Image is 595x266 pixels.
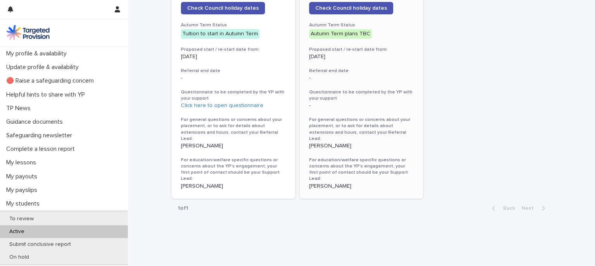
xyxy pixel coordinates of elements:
[518,205,551,212] button: Next
[309,183,414,190] p: [PERSON_NAME]
[3,173,43,180] p: My payouts
[181,47,286,53] h3: Proposed start / re-start date from:
[181,22,286,28] h3: Autumn Term Status
[181,143,286,149] p: [PERSON_NAME]
[3,145,81,153] p: Complete a lesson report
[3,228,31,235] p: Active
[309,54,414,60] p: [DATE]
[3,77,100,85] p: 🔴 Raise a safeguarding concern
[181,183,286,190] p: [PERSON_NAME]
[309,22,414,28] h3: Autumn Term Status
[3,105,37,112] p: TP News
[309,29,372,39] div: Autumn Term plans TBC
[3,50,73,57] p: My profile & availability
[181,2,265,14] a: Check Council holiday dates
[521,206,538,211] span: Next
[309,117,414,142] h3: For general questions or concerns about your placement, or to ask for details about extensions an...
[181,29,260,39] div: Tuition to start in Autumn Term
[181,103,263,108] a: Click here to open questionnaire
[3,159,42,166] p: My lessons
[309,68,414,74] h3: Referral end date
[3,187,43,194] p: My payslips
[309,102,414,109] p: -
[3,216,40,222] p: To review
[172,199,194,218] p: 1 of 1
[309,89,414,102] h3: Questionnaire to be completed by the YP with your support
[181,117,286,142] h3: For general questions or concerns about your placement, or to ask for details about extensions an...
[486,205,518,212] button: Back
[309,75,414,81] p: -
[315,5,387,11] span: Check Council holiday dates
[3,64,85,71] p: Update profile & availability
[6,25,50,40] img: M5nRWzHhSzIhMunXDL62
[3,200,46,207] p: My students
[3,241,77,248] p: Submit conclusive report
[3,118,69,126] p: Guidance documents
[3,91,91,98] p: Helpful hints to share with YP
[187,5,259,11] span: Check Council holiday dates
[309,47,414,53] h3: Proposed start / re-start date from:
[181,54,286,60] p: [DATE]
[181,75,286,81] p: -
[3,254,35,261] p: On hold
[181,68,286,74] h3: Referral end date
[181,157,286,182] h3: For education/welfare specific questions or concerns about the YP's engagement, your first point ...
[181,89,286,102] h3: Questionnaire to be completed by the YP with your support
[3,132,78,139] p: Safeguarding newsletter
[309,143,414,149] p: [PERSON_NAME]
[309,157,414,182] h3: For education/welfare specific questions or concerns about the YP's engagement, your first point ...
[499,206,515,211] span: Back
[309,2,393,14] a: Check Council holiday dates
